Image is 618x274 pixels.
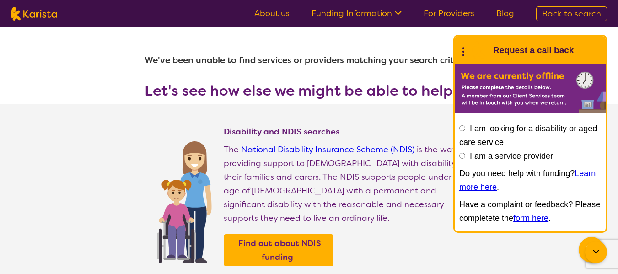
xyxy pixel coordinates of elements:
[579,237,604,263] button: Channel Menu
[493,43,574,57] h1: Request a call back
[241,144,414,155] a: National Disability Insurance Scheme (NDIS)
[254,8,290,19] a: About us
[312,8,402,19] a: Funding Information
[145,82,474,99] h3: Let's see how else we might be able to help!
[424,8,474,19] a: For Providers
[455,64,606,113] img: Karista offline chat form to request call back
[542,8,601,19] span: Back to search
[513,214,548,223] a: form here
[226,236,331,264] a: Find out about NDIS funding
[536,6,607,21] a: Back to search
[145,49,474,71] h1: We've been unable to find services or providers matching your search criteria.
[469,41,488,59] img: Karista
[459,198,601,225] p: Have a complaint or feedback? Please completete the .
[459,167,601,194] p: Do you need help with funding? .
[154,135,215,263] img: Find NDIS and Disability services and providers
[470,151,553,161] label: I am a service provider
[496,8,514,19] a: Blog
[238,238,321,263] b: Find out about NDIS funding
[459,124,597,147] label: I am looking for a disability or aged care service
[224,143,474,225] p: The is the way of providing support to [DEMOGRAPHIC_DATA] with disability, their families and car...
[11,7,57,21] img: Karista logo
[224,126,474,137] h4: Disability and NDIS searches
